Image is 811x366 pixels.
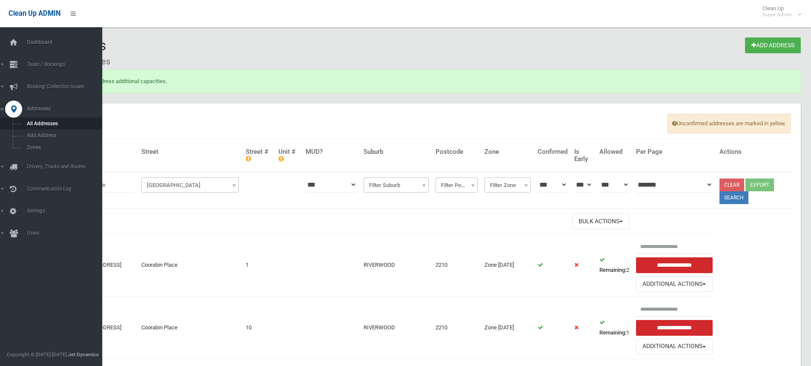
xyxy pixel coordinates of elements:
span: Filter Zone [484,177,531,193]
td: RIVERWOOD [360,297,432,359]
span: Filter Zone [487,179,529,191]
span: Filter Postcode [438,179,476,191]
span: Zones [24,144,101,150]
span: Add Address [24,133,101,138]
a: Add Address [745,37,801,53]
h4: Unit # [278,148,299,162]
h4: Suburb [364,148,429,156]
button: Bulk Actions [572,213,629,229]
td: RIVERWOOD [360,234,432,297]
span: Unconfirmed addresses are marked in yellow. [668,114,791,133]
button: Search [719,191,748,204]
span: Filter Suburb [366,179,427,191]
td: 2210 [432,234,481,297]
h4: MUD? [306,148,357,156]
span: Filter Suburb [364,177,429,193]
h4: Per Page [636,148,713,156]
span: Users [24,230,109,236]
button: Additional Actions [636,276,713,292]
span: Copyright © [DATE]-[DATE] [7,352,67,357]
span: Dashboard [24,39,109,45]
span: Drivers, Trucks and Routes [24,164,109,170]
h4: Allowed [599,148,629,156]
h4: Actions [719,148,788,156]
span: Addresses [24,106,109,112]
h4: Street [141,148,239,156]
h4: Is Early [574,148,593,162]
td: 2 [596,234,633,297]
span: Communication Log [24,186,109,192]
div: Successfully update address additional capacities. [37,69,801,93]
h4: Zone [484,148,531,156]
td: 10 [242,297,275,359]
span: Clean Up ADMIN [9,9,60,17]
td: Zone [DATE] [481,234,534,297]
td: 2210 [432,297,481,359]
span: Settings [24,208,109,214]
span: All Addresses [24,121,101,127]
strong: Remaining: [599,267,626,273]
h4: Address [72,148,135,156]
button: Additional Actions [636,339,713,354]
span: Booking Collection Issues [24,84,109,89]
h4: Postcode [436,148,478,156]
span: Tasks / Bookings [24,61,109,67]
strong: Jet Dynamics [68,352,99,357]
span: Filter Street [141,177,239,193]
strong: Remaining: [599,329,626,336]
span: Filter Postcode [436,177,478,193]
td: Coorabin Place [138,234,242,297]
td: Coorabin Place [138,297,242,359]
h4: Confirmed [538,148,567,156]
h4: Street # [246,148,272,162]
td: Zone [DATE] [481,297,534,359]
td: 1 [242,234,275,297]
span: Filter Street [143,179,237,191]
button: Export [745,179,774,191]
span: Clean Up [758,5,800,18]
small: Super Admin [762,12,792,18]
a: Clear [719,179,744,191]
td: 1 [596,297,633,359]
